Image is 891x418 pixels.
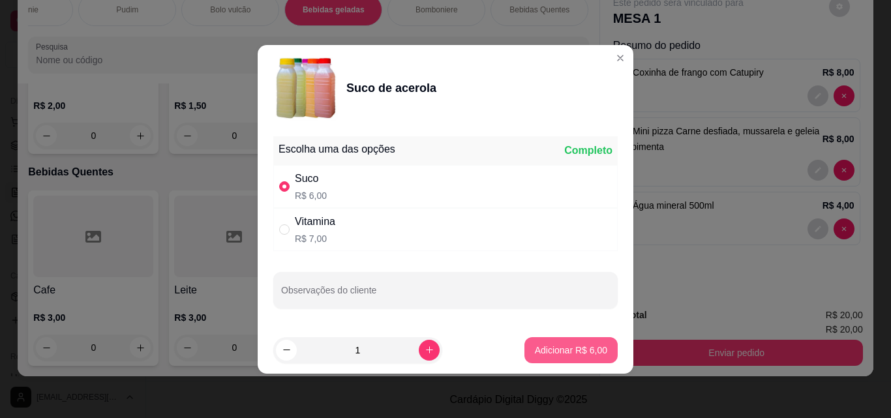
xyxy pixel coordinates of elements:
[295,189,327,202] p: R$ 6,00
[295,214,335,230] div: Vitamina
[535,344,607,357] p: Adicionar R$ 6,00
[610,48,631,68] button: Close
[524,337,618,363] button: Adicionar R$ 6,00
[276,340,297,361] button: decrease-product-quantity
[419,340,440,361] button: increase-product-quantity
[281,289,610,302] input: Observações do cliente
[279,142,395,157] div: Escolha uma das opções
[564,143,612,158] div: Completo
[295,171,327,187] div: Suco
[273,55,339,121] img: product-image
[295,232,335,245] p: R$ 7,00
[346,79,436,97] div: Suco de acerola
